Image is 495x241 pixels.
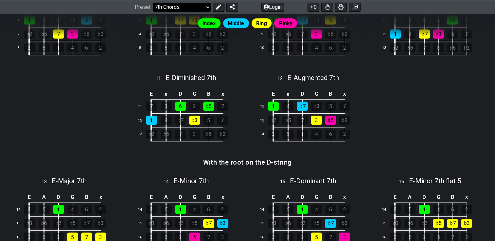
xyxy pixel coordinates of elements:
div: ♭3 [189,116,200,125]
div: 4 [311,205,322,214]
div: ♭3 [268,219,279,228]
div: ♭6 [282,219,293,228]
div: ♭3 [24,219,35,228]
span: E - Minor 7th [173,177,209,185]
button: Edit Preset [213,3,224,12]
td: 12 [135,113,151,127]
td: A [37,192,51,203]
td: 15 [379,217,395,231]
div: 5 [282,205,293,214]
div: 2 [339,205,350,214]
td: B [202,89,216,100]
div: ♭3 [311,102,322,111]
div: 6 [81,205,92,214]
div: 7 [146,102,157,111]
div: 2 [95,43,106,52]
div: ♭2 [297,219,308,228]
td: 13 [379,41,395,55]
div: 6 [203,43,214,52]
td: 13 [135,127,151,141]
div: ♭7 [297,102,308,111]
div: 4 [67,43,78,52]
div: ♭6 [203,130,214,139]
div: ♭7 [203,219,214,228]
td: 10 [257,41,273,55]
td: x [94,192,108,203]
div: ♭2 [217,130,228,139]
div: 2 [217,205,228,214]
div: 1 [297,205,308,214]
span: Index [203,19,216,28]
div: ♭6 [39,219,50,228]
div: ♭2 [146,130,157,139]
td: E [266,89,281,100]
div: 6 [175,102,186,111]
div: 4 [311,130,322,139]
div: ♭5 [404,43,415,52]
td: A [403,192,417,203]
div: 5 [161,205,172,214]
td: x [281,89,295,100]
div: 4 [282,102,293,111]
span: Ring [256,19,267,28]
div: ♭5 [67,219,78,228]
td: x [460,192,474,203]
td: A [159,192,173,203]
div: ♭2 [390,43,401,52]
div: 4 [311,43,322,52]
div: ♭5 [189,219,200,228]
td: D [295,89,309,100]
div: 2 [217,43,228,52]
td: E [388,192,403,203]
td: G [187,192,202,203]
div: ♭2 [175,219,186,228]
span: 15 . [280,178,290,185]
div: ♭6 [447,43,458,52]
div: 1 [146,116,157,125]
td: x [338,192,352,203]
td: D [173,192,188,203]
div: ♭5 [203,102,214,111]
div: ♭3 [146,219,157,228]
div: 2 [390,205,401,214]
div: 7 [297,116,308,125]
div: 6 [81,43,92,52]
div: 2 [95,205,106,214]
div: 1 [53,43,64,52]
div: ♭2 [339,116,350,125]
div: 4 [433,205,444,214]
span: 11 . [156,75,166,82]
div: ♭6 [161,219,172,228]
button: Login [261,3,284,12]
div: 7 [217,102,228,111]
div: 2 [24,43,35,52]
div: ♭6 [404,219,415,228]
td: E [144,89,159,100]
div: ♭3 [217,219,228,228]
div: 1 [53,205,64,214]
div: ♭5 [161,130,172,139]
div: 3 [161,102,172,111]
div: ♭2 [53,219,64,228]
td: D [417,192,432,203]
div: 5 [282,43,293,52]
div: ♭7 [325,219,336,228]
td: G [309,89,324,100]
td: x [216,192,230,203]
button: Share Preset [226,3,238,12]
div: ♭3 [390,219,401,228]
div: 5 [404,205,415,214]
td: 15 [135,217,151,231]
div: 1 [268,102,279,111]
div: 5 [203,116,214,125]
td: E [266,192,281,203]
div: 2 [339,43,350,52]
div: 2 [189,102,200,111]
div: 2 [24,205,35,214]
td: G [309,192,324,203]
div: 5 [39,205,50,214]
div: 1 [297,130,308,139]
div: 1 [175,205,186,214]
td: x [216,89,230,100]
td: D [51,192,66,203]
